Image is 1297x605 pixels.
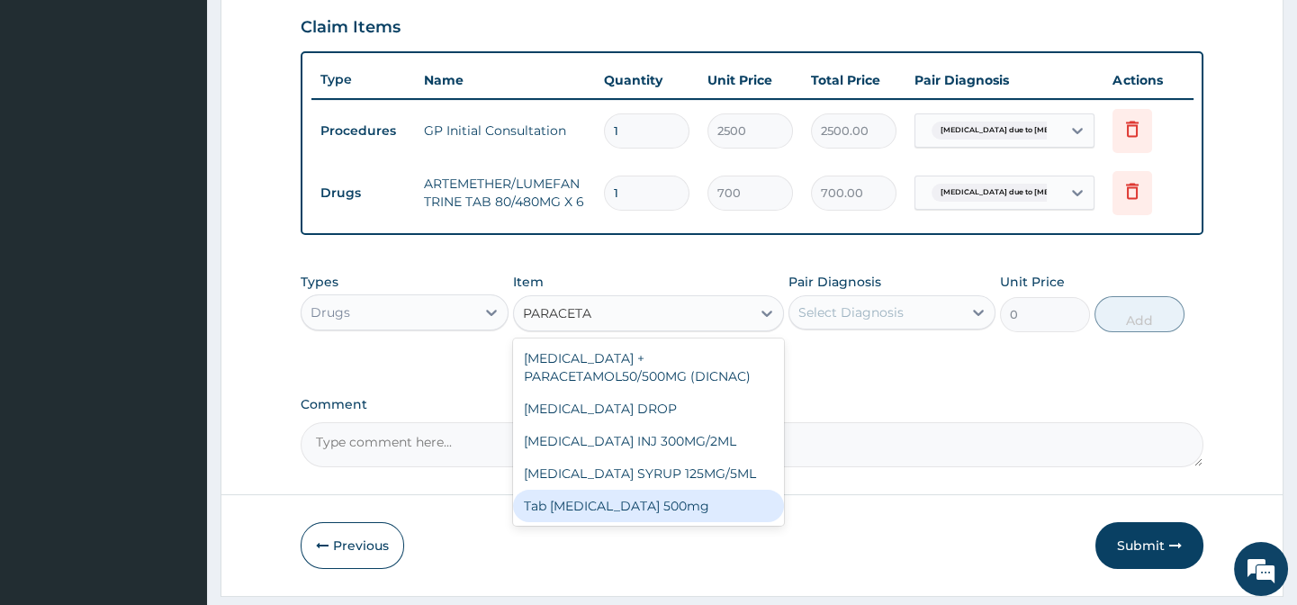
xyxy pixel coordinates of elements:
img: d_794563401_company_1708531726252_794563401 [33,90,73,135]
td: Procedures [311,114,415,148]
label: Types [301,275,338,290]
textarea: Type your message and hit 'Enter' [9,409,343,472]
span: We're online! [104,185,248,367]
th: Actions [1103,62,1193,98]
th: Pair Diagnosis [905,62,1103,98]
div: [MEDICAL_DATA] INJ 300MG/2ML [513,425,784,457]
th: Unit Price [698,62,802,98]
td: GP Initial Consultation [415,113,595,149]
td: Drugs [311,176,415,210]
th: Type [311,63,415,96]
div: [MEDICAL_DATA] DROP [513,393,784,425]
th: Name [415,62,595,98]
label: Comment [301,397,1202,412]
span: [MEDICAL_DATA] due to [MEDICAL_DATA] falc... [932,184,1130,202]
td: ARTEMETHER/LUMEFANTRINE TAB 80/480MG X 6 [415,166,595,220]
div: Tab [MEDICAL_DATA] 500mg [513,490,784,522]
div: Select Diagnosis [798,303,904,321]
button: Submit [1095,522,1203,569]
label: Unit Price [1000,273,1065,291]
div: Drugs [311,303,350,321]
div: Minimize live chat window [295,9,338,52]
label: Item [513,273,544,291]
div: [MEDICAL_DATA] SYRUP 125MG/5ML [513,457,784,490]
th: Total Price [802,62,905,98]
label: Pair Diagnosis [788,273,881,291]
th: Quantity [595,62,698,98]
h3: Claim Items [301,18,401,38]
div: Chat with us now [94,101,302,124]
button: Previous [301,522,404,569]
div: [MEDICAL_DATA] + PARACETAMOL50/500MG (DICNAC) [513,342,784,393]
span: [MEDICAL_DATA] due to [MEDICAL_DATA] falc... [932,122,1130,140]
button: Add [1094,296,1184,332]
